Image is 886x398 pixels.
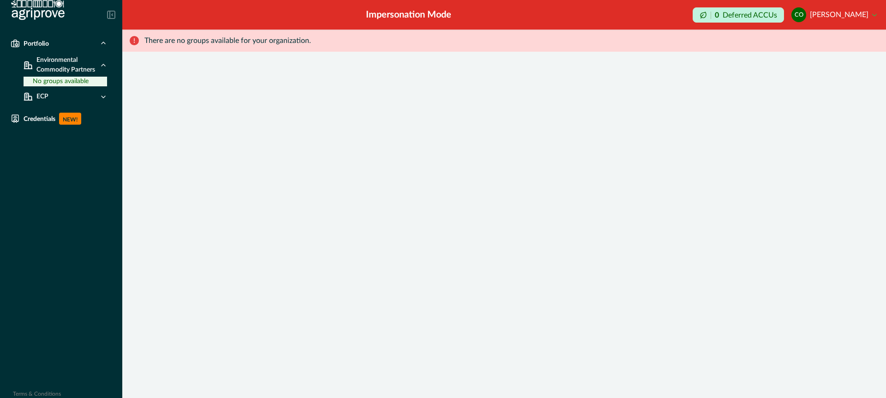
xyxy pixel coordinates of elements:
p: Credentials [24,115,55,122]
a: Terms & Conditions [13,391,61,397]
p: Deferred ACCUs [723,12,777,18]
p: ECP [33,92,48,102]
p: Environmental Commodity Partners [33,55,100,75]
li: No groups available [24,77,107,86]
button: Clark O'Bannon[PERSON_NAME] [791,4,877,26]
div: There are no groups available for your organization. [122,30,886,52]
a: CredentialsNEW! [7,109,115,128]
div: Impersonation Mode [366,8,451,22]
p: 0 [715,12,719,19]
p: NEW! [59,113,81,125]
p: Portfolio [24,40,49,47]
